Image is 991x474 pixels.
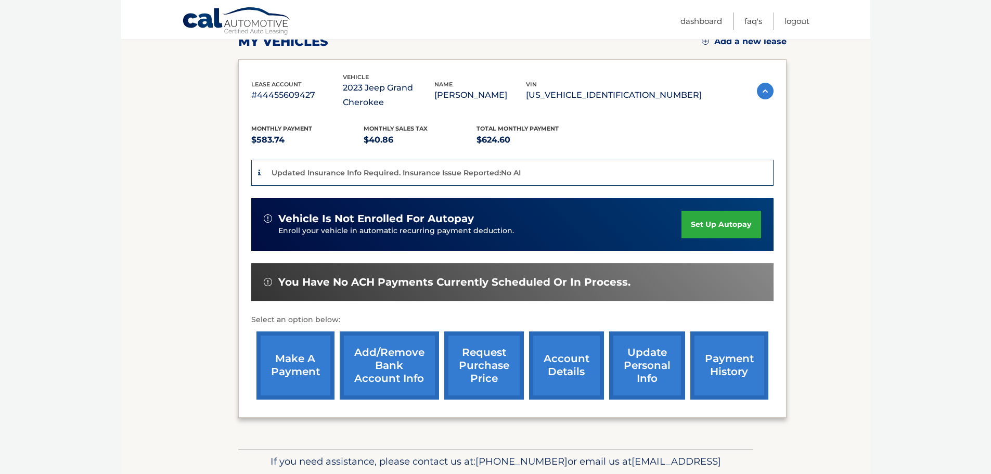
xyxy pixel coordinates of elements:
[434,88,526,103] p: [PERSON_NAME]
[690,331,768,400] a: payment history
[364,133,477,147] p: $40.86
[343,73,369,81] span: vehicle
[251,133,364,147] p: $583.74
[251,88,343,103] p: #44455609427
[364,125,428,132] span: Monthly sales Tax
[343,81,434,110] p: 2023 Jeep Grand Cherokee
[278,276,630,289] span: You have no ACH payments currently scheduled or in process.
[256,331,334,400] a: make a payment
[340,331,439,400] a: Add/Remove bank account info
[251,125,312,132] span: Monthly Payment
[526,88,702,103] p: [US_VEHICLE_IDENTIFICATION_NUMBER]
[477,133,589,147] p: $624.60
[444,331,524,400] a: request purchase price
[744,12,762,30] a: FAQ's
[784,12,809,30] a: Logout
[251,314,774,326] p: Select an option below:
[264,278,272,286] img: alert-white.svg
[757,83,774,99] img: accordion-active.svg
[702,37,709,45] img: add.svg
[529,331,604,400] a: account details
[475,455,568,467] span: [PHONE_NUMBER]
[702,36,787,47] a: Add a new lease
[609,331,685,400] a: update personal info
[238,34,328,49] h2: my vehicles
[264,214,272,223] img: alert-white.svg
[681,211,761,238] a: set up autopay
[526,81,537,88] span: vin
[182,7,291,37] a: Cal Automotive
[477,125,559,132] span: Total Monthly Payment
[278,212,474,225] span: vehicle is not enrolled for autopay
[278,225,682,237] p: Enroll your vehicle in automatic recurring payment deduction.
[272,168,521,177] p: Updated Insurance Info Required. Insurance Issue Reported:No AI
[251,81,302,88] span: lease account
[434,81,453,88] span: name
[680,12,722,30] a: Dashboard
